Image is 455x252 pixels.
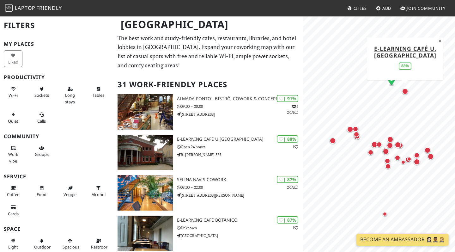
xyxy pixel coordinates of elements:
[277,135,298,143] div: | 88%
[32,143,51,160] button: Groups
[293,225,298,231] p: 1
[356,234,449,246] a: Become an Ambassador 🤵🏻‍♀️🤵🏾‍♂️🤵🏼‍♀️
[375,140,383,149] div: Map marker
[177,144,303,150] p: Open 24 hours
[351,125,360,133] div: Map marker
[92,192,106,197] span: Alcohol
[398,3,448,14] a: Join Community
[353,133,361,141] div: Map marker
[61,84,79,107] button: Long stays
[35,151,49,157] span: Group tables
[354,133,361,141] div: Map marker
[5,4,13,12] img: LaptopFriendly
[9,92,18,98] span: Stable Wi-Fi
[413,151,421,159] div: Map marker
[114,175,303,211] a: Selina Navis CoWork | 87% 22 Selina Navis CoWork 08:00 – 22:00 [STREET_ADDRESS][PERSON_NAME]
[367,148,375,157] div: Map marker
[177,225,303,231] p: Unknown
[63,244,79,250] span: Spacious
[34,92,49,98] span: Power sockets
[89,183,108,200] button: Alcohol
[37,118,46,124] span: Video/audio calls
[4,202,22,219] button: Cards
[4,16,110,35] h2: Filters
[177,103,303,109] p: 09:00 – 20:00
[36,4,62,11] span: Friendly
[177,218,303,223] h3: E-learning Café Botânico
[89,84,108,101] button: Tables
[277,95,298,102] div: | 91%
[118,216,173,251] img: E-learning Café Botânico
[393,154,402,162] div: Map marker
[177,137,303,142] h3: e-learning Café U.[GEOGRAPHIC_DATA]
[287,103,298,115] p: 4 2 1
[34,244,51,250] span: Outdoor area
[118,135,173,170] img: e-learning Café U.Porto
[4,41,110,47] h3: My Places
[93,92,104,98] span: Work-friendly tables
[37,192,46,197] span: Food
[118,94,173,130] img: Almada Ponto - Bistrô, Cowork & Concept Store
[401,87,409,96] div: Map marker
[388,76,395,86] div: Map marker
[32,84,51,101] button: Sockets
[4,84,22,101] button: Wi-Fi
[177,184,303,190] p: 08:00 – 22:00
[346,125,355,134] div: Map marker
[328,136,337,145] div: Map marker
[177,233,303,239] p: [GEOGRAPHIC_DATA]
[352,130,361,138] div: Map marker
[383,157,391,165] div: Map marker
[118,175,173,211] img: Selina Navis CoWork
[437,37,443,44] button: Close popup
[382,5,391,11] span: Add
[345,3,369,14] a: Cities
[116,16,302,33] h1: [GEOGRAPHIC_DATA]
[381,147,390,156] div: Map marker
[8,211,19,217] span: Credit cards
[8,151,18,163] span: People working
[4,183,22,200] button: Coffee
[381,210,389,218] div: Map marker
[177,192,303,198] p: [STREET_ADDRESS][PERSON_NAME]
[399,62,411,70] div: 88%
[177,152,303,158] p: R. [PERSON_NAME] 535
[4,226,110,232] h3: Space
[7,192,19,197] span: Coffee
[4,174,110,180] h3: Service
[15,4,35,11] span: Laptop
[118,34,300,70] p: The best work and study-friendly cafes, restaurants, libraries, and hotel lobbies in [GEOGRAPHIC_...
[4,143,22,166] button: Work vibe
[8,244,18,250] span: Natural light
[64,192,76,197] span: Veggie
[412,157,421,166] div: Map marker
[386,135,395,144] div: Map marker
[373,3,394,14] a: Add
[4,133,110,139] h3: Community
[405,155,413,163] div: Map marker
[177,111,303,117] p: [STREET_ADDRESS]
[370,140,379,149] div: Map marker
[177,96,303,101] h3: Almada Ponto - Bistrô, Cowork & Concept Store
[65,92,75,104] span: Long stays
[8,118,18,124] span: Quiet
[4,74,110,80] h3: Productivity
[4,109,22,126] button: Quiet
[384,162,392,170] div: Map marker
[118,75,300,94] h2: 31 Work-Friendly Places
[114,135,303,170] a: e-learning Café U.Porto | 88% 1 e-learning Café U.[GEOGRAPHIC_DATA] Open 24 hours R. [PERSON_NAME...
[287,184,298,190] p: 2 2
[277,216,298,224] div: | 87%
[177,177,303,182] h3: Selina Navis CoWork
[114,216,303,251] a: E-learning Café Botânico | 87% 1 E-learning Café Botânico Unknown [GEOGRAPHIC_DATA]
[423,146,432,155] div: Map marker
[399,158,407,166] div: Map marker
[393,140,402,149] div: Map marker
[5,3,62,14] a: LaptopFriendly LaptopFriendly
[32,109,51,126] button: Calls
[277,176,298,183] div: | 87%
[404,156,412,164] div: Map marker
[91,244,110,250] span: Restroom
[61,183,79,200] button: Veggie
[396,141,404,150] div: Map marker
